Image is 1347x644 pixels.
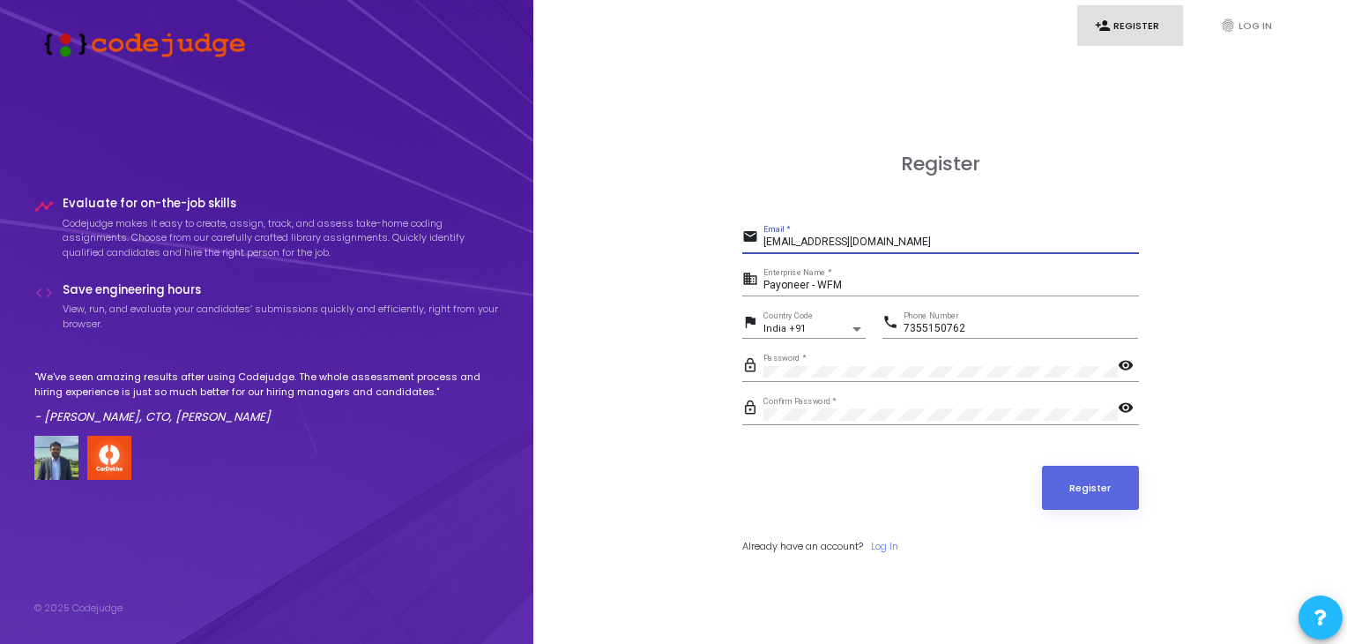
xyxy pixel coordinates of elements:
p: "We've seen amazing results after using Codejudge. The whole assessment process and hiring experi... [34,370,500,399]
i: timeline [34,197,54,216]
mat-icon: business [742,270,763,291]
i: person_add [1095,18,1111,34]
em: - [PERSON_NAME], CTO, [PERSON_NAME] [34,408,271,425]
h4: Save engineering hours [63,283,500,297]
i: code [34,283,54,303]
mat-icon: flag [742,313,763,334]
p: View, run, and evaluate your candidates’ submissions quickly and efficiently, right from your bro... [63,302,500,331]
input: Phone Number [904,323,1138,335]
span: Already have an account? [742,539,863,553]
mat-icon: visibility [1118,356,1139,378]
button: Register [1042,466,1139,510]
div: © 2025 Codejudge [34,601,123,616]
i: fingerprint [1220,18,1236,34]
a: Log In [871,539,898,554]
h3: Register [742,153,1139,176]
mat-icon: visibility [1118,399,1139,420]
img: user image [34,436,78,480]
a: fingerprintLog In [1202,5,1308,47]
input: Enterprise Name [763,280,1139,292]
mat-icon: lock_outline [742,356,763,378]
mat-icon: phone [882,313,904,334]
img: company-logo [87,436,131,480]
h4: Evaluate for on-the-job skills [63,197,500,211]
span: India +91 [763,323,806,334]
input: Email [763,236,1139,249]
mat-icon: lock_outline [742,399,763,420]
mat-icon: email [742,228,763,249]
a: person_addRegister [1077,5,1183,47]
p: Codejudge makes it easy to create, assign, track, and assess take-home coding assignments. Choose... [63,216,500,260]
